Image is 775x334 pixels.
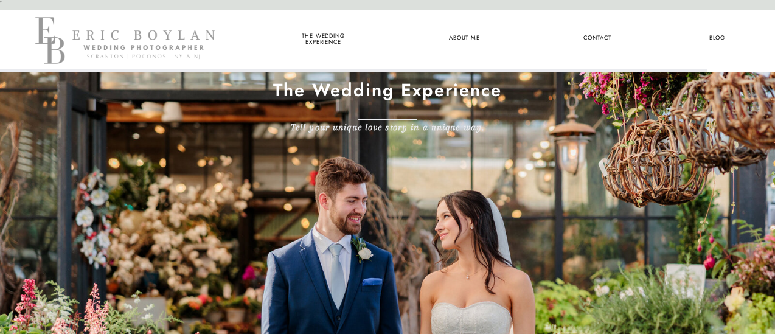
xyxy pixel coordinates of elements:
[291,122,484,133] b: Tell your unique love story in a unique way.
[290,33,356,49] a: the wedding experience
[575,33,620,49] a: Contact
[435,33,494,49] a: About Me
[695,33,740,49] a: Blog
[171,80,604,116] h1: The Wedding Experience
